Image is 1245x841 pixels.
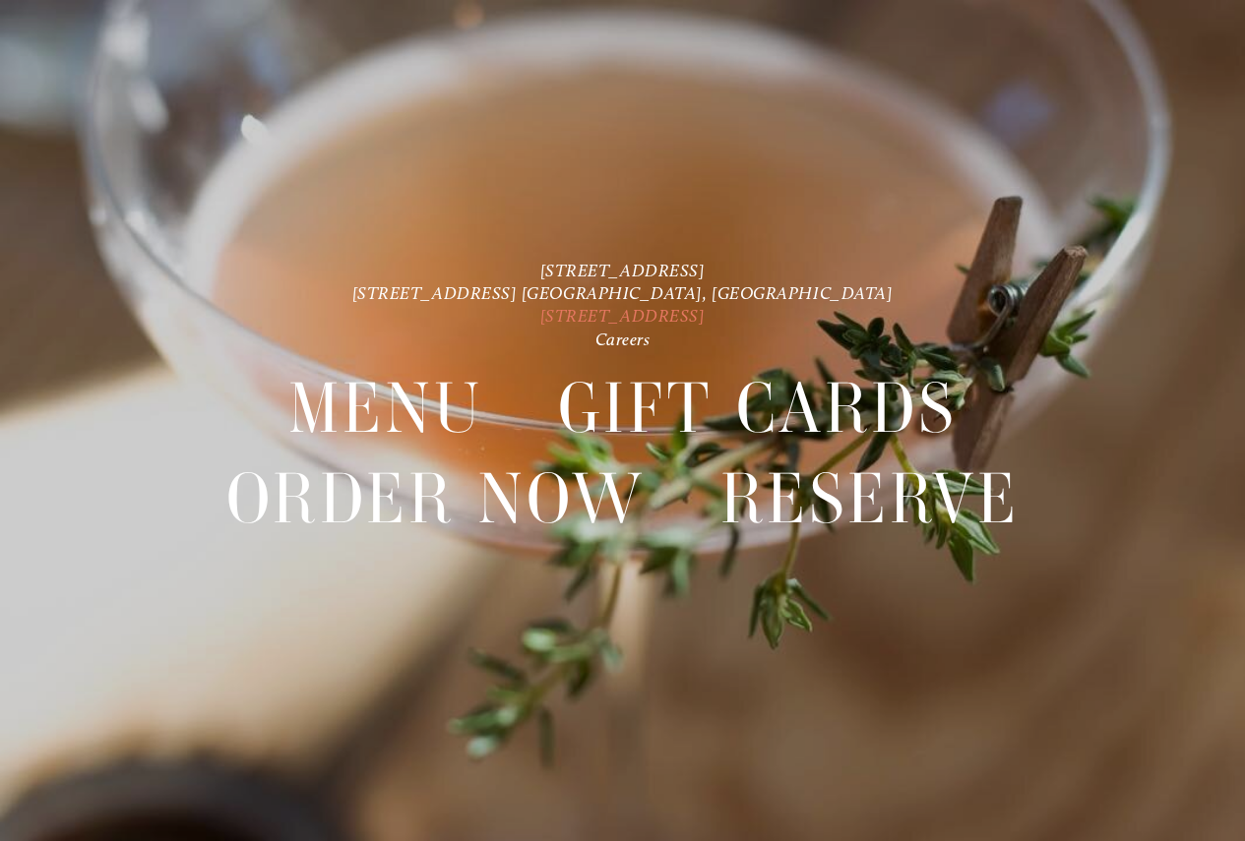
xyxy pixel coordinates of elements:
span: Reserve [720,454,1020,545]
span: Menu [288,363,483,453]
a: Menu [288,363,483,452]
a: [STREET_ADDRESS] [540,306,706,327]
a: Reserve [720,454,1020,544]
a: [STREET_ADDRESS] [540,260,706,280]
a: Gift Cards [558,363,958,452]
a: [STREET_ADDRESS] [GEOGRAPHIC_DATA], [GEOGRAPHIC_DATA] [352,282,894,303]
span: Order Now [226,454,646,545]
a: Careers [595,329,651,349]
a: Order Now [226,454,646,544]
span: Gift Cards [558,363,958,453]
